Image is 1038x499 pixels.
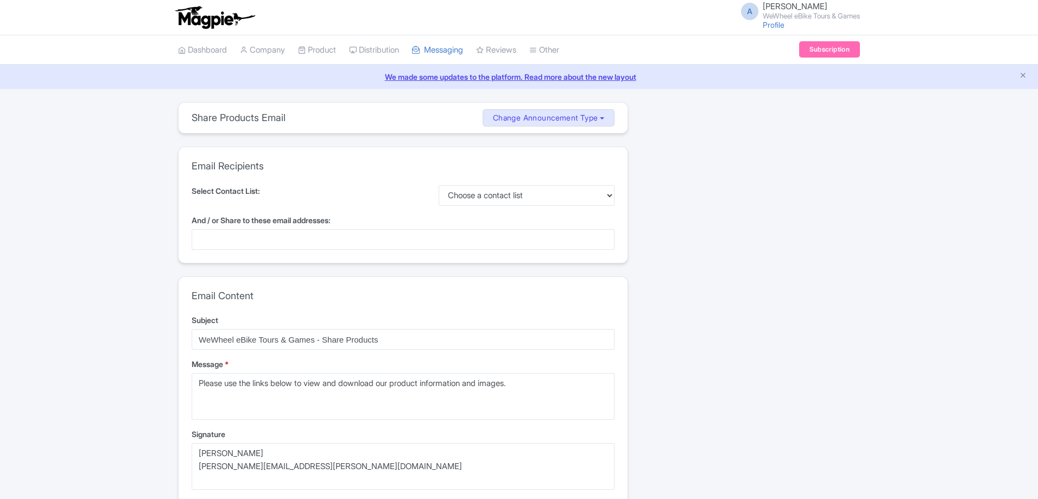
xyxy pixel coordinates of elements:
[763,1,827,11] span: [PERSON_NAME]
[240,35,285,65] a: Company
[192,160,615,172] h3: Email Recipients
[763,20,784,29] a: Profile
[192,112,286,124] h3: Share Products Email
[412,35,463,65] a: Messaging
[799,41,860,58] a: Subscription
[763,12,860,20] small: WeWheel eBike Tours & Games
[173,5,257,29] img: logo-ab69f6fb50320c5b225c76a69d11143b.png
[483,109,615,127] button: Change Announcement Type
[741,3,758,20] span: A
[7,71,1031,83] a: We made some updates to the platform. Read more about the new layout
[192,315,218,325] span: Subject
[476,35,516,65] a: Reviews
[178,35,227,65] a: Dashboard
[192,443,615,490] textarea: [PERSON_NAME] [PERSON_NAME][EMAIL_ADDRESS][PERSON_NAME][DOMAIN_NAME]
[192,290,615,302] h3: Email Content
[1019,70,1027,83] button: Close announcement
[192,216,331,225] span: And / or Share to these email addresses:
[192,373,615,420] textarea: Please use the links below to view and download our product information and images.
[192,429,225,439] span: Signature
[529,35,559,65] a: Other
[298,35,336,65] a: Product
[735,2,860,20] a: A [PERSON_NAME] WeWheel eBike Tours & Games
[192,185,260,203] label: Select Contact List:
[192,359,223,369] span: Message
[349,35,399,65] a: Distribution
